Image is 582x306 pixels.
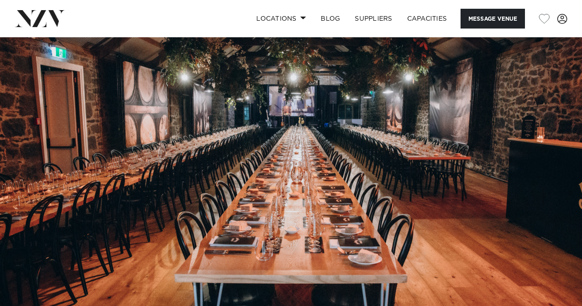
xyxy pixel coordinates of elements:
[347,9,399,29] a: SUPPLIERS
[461,9,525,29] button: Message Venue
[400,9,455,29] a: Capacities
[249,9,313,29] a: Locations
[15,10,65,27] img: nzv-logo.png
[313,9,347,29] a: BLOG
